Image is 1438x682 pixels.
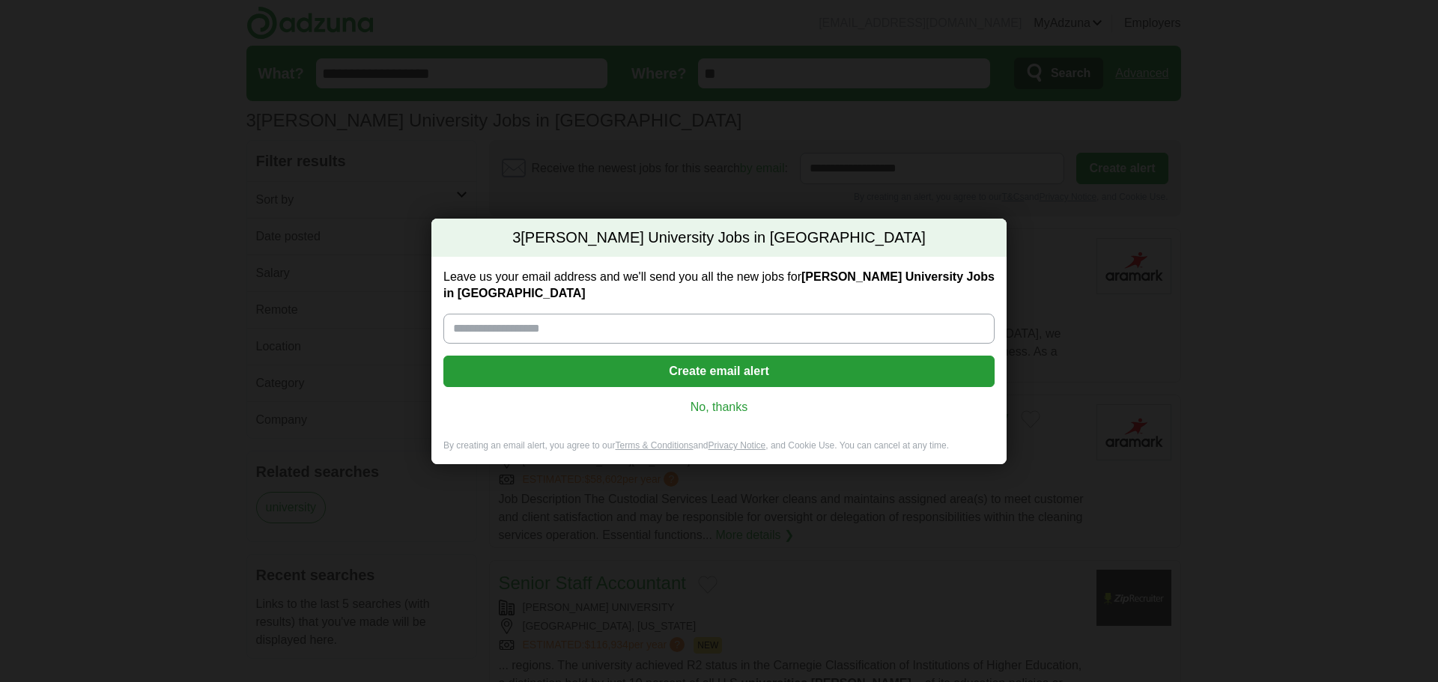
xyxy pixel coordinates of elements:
button: Create email alert [443,356,995,387]
a: No, thanks [455,399,983,415]
h2: [PERSON_NAME] University Jobs in [GEOGRAPHIC_DATA] [431,219,1007,258]
strong: [PERSON_NAME] University Jobs in [GEOGRAPHIC_DATA] [443,270,995,299]
a: Privacy Notice [709,440,766,451]
span: 3 [512,228,521,249]
label: Leave us your email address and we'll send you all the new jobs for [443,269,995,302]
div: By creating an email alert, you agree to our and , and Cookie Use. You can cancel at any time. [431,439,1007,464]
a: Terms & Conditions [615,440,693,451]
